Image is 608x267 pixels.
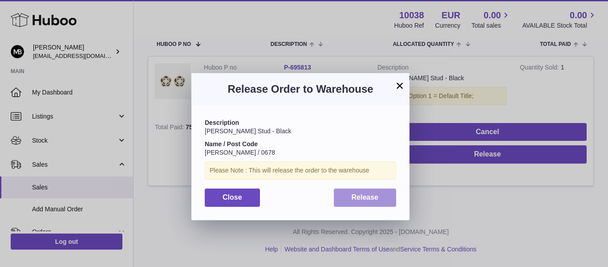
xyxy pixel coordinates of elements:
[223,193,242,201] span: Close
[205,82,396,96] h3: Release Order to Warehouse
[334,189,397,207] button: Release
[205,140,258,148] strong: Name / Post Code
[394,80,405,91] button: ×
[352,193,379,201] span: Release
[205,189,260,207] button: Close
[205,149,275,156] span: [PERSON_NAME] / 0678
[205,119,239,126] strong: Description
[205,127,292,135] span: [PERSON_NAME] Stud - Black
[205,161,396,180] div: Please Note : This will release the order to the warehouse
